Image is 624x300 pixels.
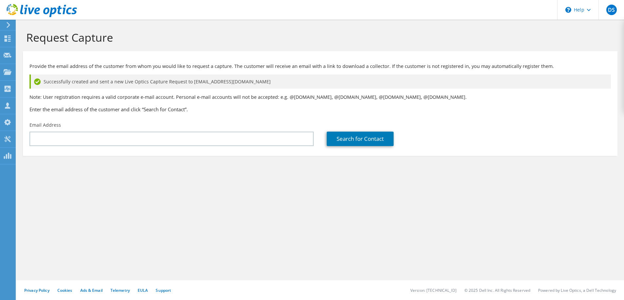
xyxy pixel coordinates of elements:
h1: Request Capture [26,31,611,44]
a: Search for Contact [327,132,394,146]
p: Note: User registration requires a valid corporate e-mail account. Personal e-mail accounts will ... [29,94,611,101]
a: Support [156,288,171,293]
a: EULA [138,288,148,293]
span: DS [606,5,617,15]
a: Telemetry [110,288,130,293]
p: Provide the email address of the customer from whom you would like to request a capture. The cust... [29,63,611,70]
span: Successfully created and sent a new Live Optics Capture Request to [EMAIL_ADDRESS][DOMAIN_NAME] [44,78,271,85]
a: Ads & Email [80,288,103,293]
svg: \n [565,7,571,13]
li: Powered by Live Optics, a Dell Technology [538,288,616,293]
a: Cookies [57,288,72,293]
a: Privacy Policy [24,288,49,293]
label: Email Address [29,122,61,128]
li: © 2025 Dell Inc. All Rights Reserved [464,288,530,293]
li: Version: [TECHNICAL_ID] [410,288,457,293]
h3: Enter the email address of the customer and click “Search for Contact”. [29,106,611,113]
